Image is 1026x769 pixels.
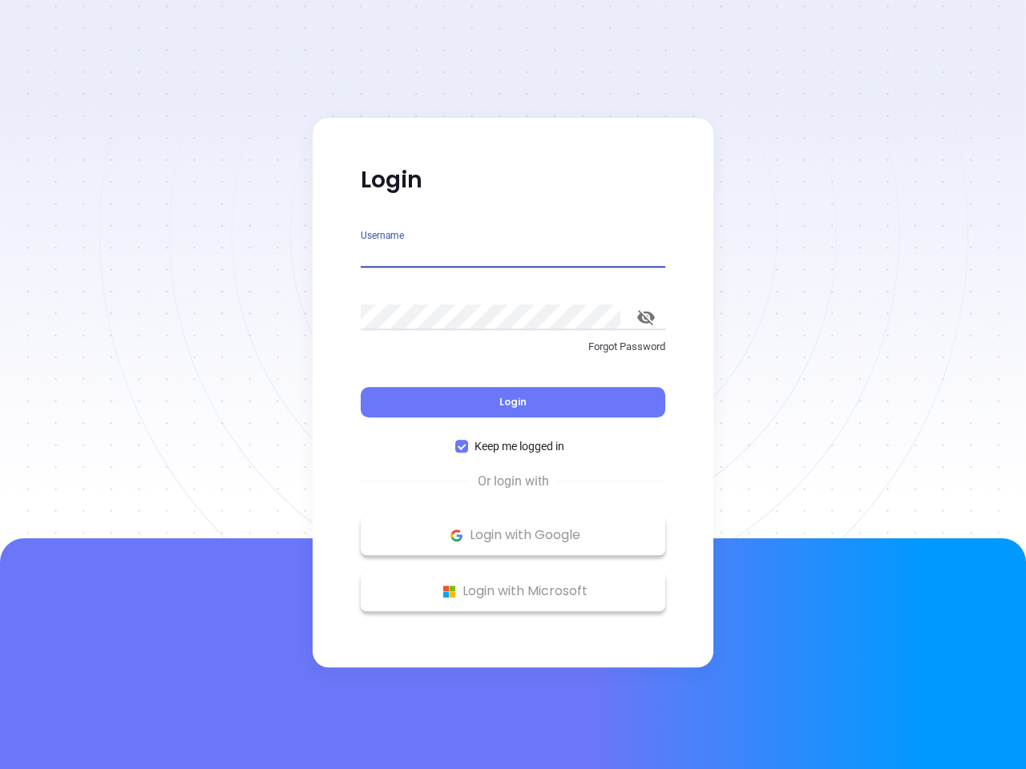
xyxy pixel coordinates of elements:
[361,387,665,417] button: Login
[361,339,665,355] p: Forgot Password
[361,231,404,240] label: Username
[361,515,665,555] button: Google Logo Login with Google
[439,582,459,602] img: Microsoft Logo
[470,472,557,491] span: Or login with
[361,166,665,195] p: Login
[361,339,665,368] a: Forgot Password
[627,298,665,336] button: toggle password visibility
[468,437,571,455] span: Keep me logged in
[369,523,657,547] p: Login with Google
[499,395,527,409] span: Login
[446,525,467,546] img: Google Logo
[369,579,657,603] p: Login with Microsoft
[361,571,665,611] button: Microsoft Logo Login with Microsoft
